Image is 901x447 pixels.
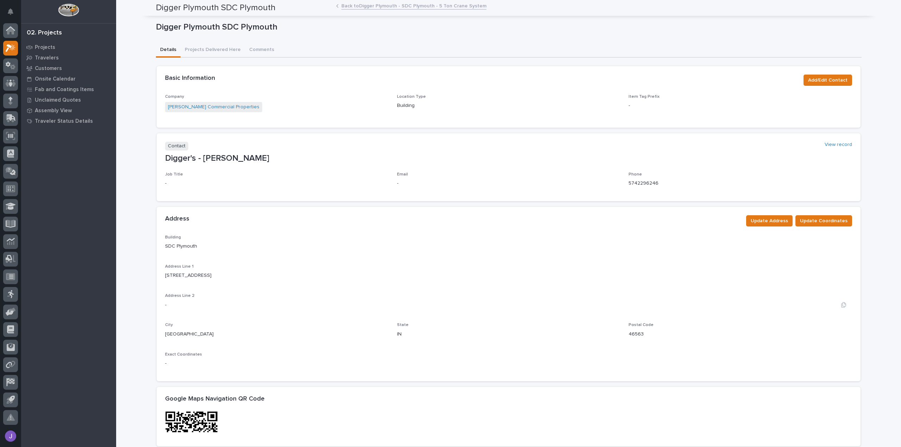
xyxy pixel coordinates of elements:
button: Add/Edit Contact [804,75,852,86]
h2: Google Maps Navigation QR Code [165,395,265,403]
img: Workspace Logo [58,4,79,17]
p: Building [397,102,620,109]
button: Update Coordinates [795,215,852,226]
span: Exact Coordinates [165,352,202,357]
a: View record [825,142,852,148]
span: Update Coordinates [800,217,848,225]
button: Projects Delivered Here [181,43,245,58]
p: Fab and Coatings Items [35,87,94,93]
button: Notifications [3,4,18,19]
a: Unclaimed Quotes [21,95,116,105]
h2: Address [165,215,189,223]
p: [STREET_ADDRESS] [165,272,212,279]
span: Add/Edit Contact [808,76,848,84]
span: Company [165,95,184,99]
div: 02. Projects [27,29,62,37]
p: Travelers [35,55,59,61]
span: Building [165,235,181,240]
div: Notifications [9,8,18,20]
span: City [165,323,173,327]
p: SDC Plymouth [165,243,197,250]
button: Details [156,43,181,58]
span: Postal Code [629,323,654,327]
button: users-avatar [3,429,18,443]
h2: Basic Information [165,75,215,82]
a: Back toDigger Plymouth - SDC Plymouth - 5 Ton Crane System [341,1,486,9]
a: Assembly View [21,105,116,116]
p: Digger Plymouth SDC Plymouth [156,22,859,32]
p: - [165,180,389,187]
span: Address Line 2 [165,294,195,298]
a: Projects [21,42,116,52]
p: - [165,360,166,367]
p: IN [397,331,402,338]
button: Update Address [746,215,793,226]
a: Traveler Status Details [21,116,116,126]
p: Assembly View [35,108,72,114]
p: Digger's - [PERSON_NAME] [165,153,852,164]
p: - [165,301,166,309]
a: Fab and Coatings Items [21,84,116,95]
p: Unclaimed Quotes [35,97,81,103]
button: Comments [245,43,278,58]
a: Onsite Calendar [21,74,116,84]
span: Job Title [165,172,183,177]
span: Update Address [751,217,788,225]
p: - [397,180,620,187]
span: Email [397,172,408,177]
p: Contact [165,142,188,151]
p: - [629,102,852,109]
span: Address Line 1 [165,264,194,269]
p: Onsite Calendar [35,76,76,82]
p: Projects [35,44,55,51]
a: Customers [21,63,116,74]
span: Phone [629,172,642,177]
span: State [397,323,409,327]
a: Travelers [21,52,116,63]
p: Customers [35,65,62,72]
span: Location Type [397,95,426,99]
a: [PERSON_NAME] Commercial Properties [168,103,259,111]
p: Traveler Status Details [35,118,93,124]
p: [GEOGRAPHIC_DATA] [165,331,214,338]
p: 46563 [629,331,644,338]
span: Item Tag Prefix [629,95,660,99]
a: 5742296246 [629,181,659,186]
